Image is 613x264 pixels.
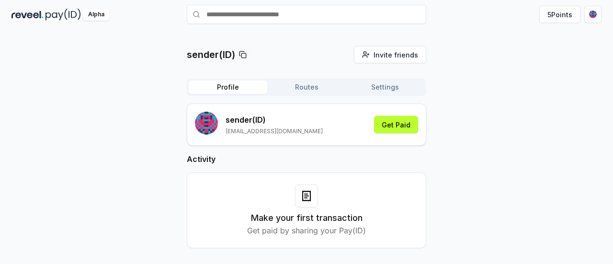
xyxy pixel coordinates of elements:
[267,80,346,94] button: Routes
[374,50,418,60] span: Invite friends
[187,48,235,61] p: sender(ID)
[251,211,363,225] h3: Make your first transaction
[187,153,426,165] h2: Activity
[539,6,580,23] button: 5Points
[45,9,81,21] img: pay_id
[189,80,267,94] button: Profile
[11,9,44,21] img: reveel_dark
[247,225,366,236] p: Get paid by sharing your Pay(ID)
[226,114,323,126] p: sender (ID)
[354,46,426,63] button: Invite friends
[83,9,110,21] div: Alpha
[374,116,418,133] button: Get Paid
[226,127,323,135] p: [EMAIL_ADDRESS][DOMAIN_NAME]
[346,80,424,94] button: Settings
